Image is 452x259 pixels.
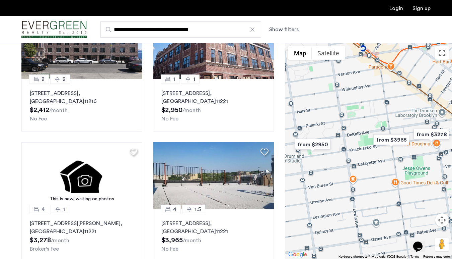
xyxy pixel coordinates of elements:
[153,12,274,79] img: 1998_638349064855186299.jpeg
[21,142,142,209] img: 2.gif
[287,250,309,259] img: Google
[42,75,45,83] span: 2
[412,6,431,11] a: Registration
[30,219,134,236] p: [STREET_ADDRESS][PERSON_NAME] 11221
[42,205,45,213] span: 4
[21,17,87,42] img: logo
[21,79,142,132] a: 22[STREET_ADDRESS], [GEOGRAPHIC_DATA]11216No Fee
[30,116,47,121] span: No Fee
[30,246,59,252] span: Broker's Fee
[49,108,68,113] sub: /month
[423,254,450,259] a: Report a map error
[153,79,274,132] a: 11[STREET_ADDRESS], [GEOGRAPHIC_DATA]11221No Fee
[312,46,345,60] button: Show satellite imagery
[389,6,403,11] a: Login
[371,132,412,147] div: from $3965
[161,89,266,105] p: [STREET_ADDRESS] 11221
[25,196,139,203] div: This is new, waiting on photos
[161,116,178,121] span: No Fee
[161,107,182,113] span: $2,950
[288,46,312,60] button: Show street map
[338,254,367,259] button: Keyboard shortcuts
[410,254,419,259] a: Terms (opens in new tab)
[371,255,406,258] span: Map data ©2025 Google
[30,107,49,113] span: $2,412
[21,142,142,209] a: This is new, waiting on photos
[51,238,69,243] sub: /month
[63,75,66,83] span: 2
[30,237,51,244] span: $3,278
[63,205,65,213] span: 1
[193,75,195,83] span: 1
[182,108,201,113] sub: /month
[435,238,449,251] button: Drag Pegman onto the map to open Street View
[21,17,87,42] a: Cazamio Logo
[435,46,449,60] button: Toggle fullscreen view
[161,219,266,236] p: [STREET_ADDRESS] 11221
[183,238,201,243] sub: /month
[195,205,201,213] span: 1.5
[269,25,299,34] button: Show or hide filters
[435,213,449,227] button: Map camera controls
[410,232,432,252] iframe: chat widget
[287,250,309,259] a: Open this area in Google Maps (opens a new window)
[30,89,134,105] p: [STREET_ADDRESS] 11216
[100,21,261,38] input: Apartment Search
[161,237,183,244] span: $3,965
[173,75,175,83] span: 1
[411,127,452,142] div: from $3278
[173,205,176,213] span: 4
[21,12,142,79] img: 3_638295394669997136.jpeg
[161,246,178,252] span: No Fee
[292,137,333,152] div: from $2950
[153,142,274,209] img: 1998_638307511854282351.jpeg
